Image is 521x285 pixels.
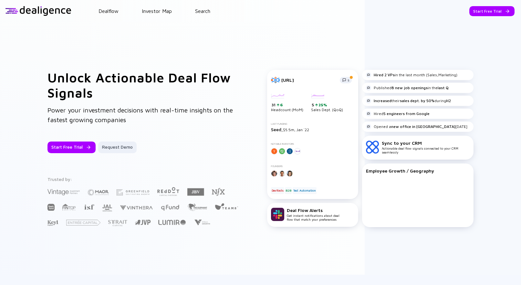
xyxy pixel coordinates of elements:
[47,106,233,123] span: Power your investment decisions with real-time insights on the fastest growing companies
[66,220,100,226] img: Entrée Capital
[187,204,207,211] img: The Elephant
[366,124,467,129] div: Opened a [DATE]
[293,187,317,194] div: Test Automation
[287,207,339,213] div: Deal Flow Alerts
[391,85,428,90] strong: 8 new job openings
[212,188,225,196] img: NFX
[88,187,109,198] img: Maor Investments
[157,186,180,196] img: Red Dot Capital Partners
[366,168,470,174] div: Employee Growth / Geography
[187,188,204,196] img: JBV Capital
[47,188,80,196] img: Vintage Investment Partners
[382,140,470,154] div: Actionable deal flow signals connected to your CRM seamlessly
[281,77,336,83] div: [URL]
[98,142,137,153] button: Request Demo
[271,127,354,132] div: $5.5m, Jan `22
[99,8,119,14] a: Dealflow
[158,220,186,225] img: Lumir Ventures
[102,205,112,212] img: JAL Ventures
[84,204,94,210] img: Israel Secondary Fund
[215,203,238,210] img: Team8
[366,72,457,78] div: in the last month (Sales,Marketing)
[271,187,284,194] div: DevTools
[382,140,470,146] div: Sync to your CRM
[271,122,354,125] div: Last Funding
[62,204,76,211] img: FINTOP Capital
[142,8,172,14] a: Investor Map
[469,6,515,16] button: Start Free Trial
[193,219,211,226] img: Viola Growth
[285,187,292,194] div: B2B
[47,220,58,226] img: Key1 Capital
[446,98,451,103] strong: H2
[47,70,241,100] h1: Unlock Actionable Deal Flow Signals
[271,127,283,132] span: Seed,
[438,85,449,90] strong: last Q
[279,102,283,107] div: 6
[318,102,327,107] div: 25%
[391,124,455,129] strong: new office in [GEOGRAPHIC_DATA]
[287,207,339,221] div: Get instant notifications about deal flow that match your preferences
[108,220,127,226] img: Strait Capital
[366,85,449,90] div: Published in the
[383,111,430,116] strong: 5 engineers from Google
[117,189,149,195] img: Greenfield Partners
[366,98,451,103] div: their during
[271,165,354,168] div: Founders
[47,142,96,153] button: Start Free Trial
[400,98,434,103] strong: sales dept. by 50%
[312,102,343,108] div: 5
[272,102,303,108] div: 31
[271,142,354,145] div: Notable Investors
[135,220,151,225] img: Jerusalem Venture Partners
[366,111,430,116] div: Hired
[311,94,343,112] div: Sales Dept. (QoQ)
[271,94,303,112] div: Headcount (MoM)
[374,98,391,103] strong: Increased
[195,8,210,14] a: Search
[374,72,395,77] strong: Hired 2 VPs
[47,176,239,182] div: Trusted by:
[120,205,153,211] img: Vinthera
[161,204,180,211] img: Q Fund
